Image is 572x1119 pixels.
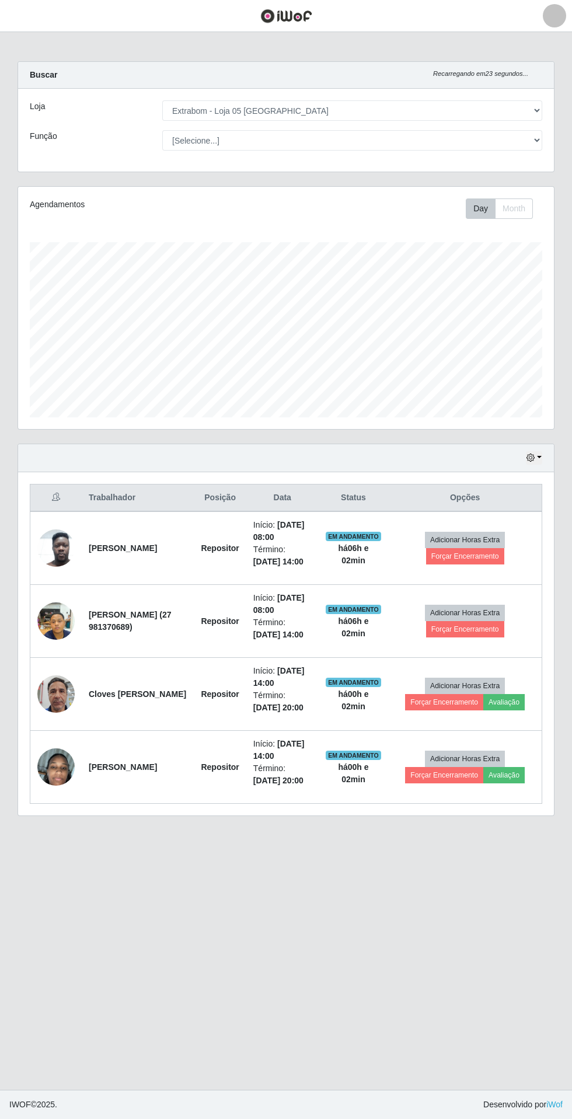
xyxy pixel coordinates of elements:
li: Início: [253,592,312,616]
span: IWOF [9,1100,31,1109]
time: [DATE] 08:00 [253,593,305,615]
img: 1755367565245.jpeg [37,596,75,646]
time: [DATE] 20:00 [253,703,304,712]
time: [DATE] 14:00 [253,666,305,688]
li: Início: [253,665,312,689]
strong: há 06 h e 02 min [338,543,368,565]
strong: Repositor [201,616,239,626]
strong: [PERSON_NAME] [89,762,157,772]
span: © 2025 . [9,1099,57,1111]
li: Término: [253,543,312,568]
th: Trabalhador [82,484,194,512]
li: Início: [253,519,312,543]
button: Month [495,198,533,219]
th: Status [319,484,389,512]
strong: Cloves [PERSON_NAME] [89,689,186,699]
span: EM ANDAMENTO [326,605,381,614]
label: Função [30,130,57,142]
li: Término: [253,689,312,714]
span: EM ANDAMENTO [326,532,381,541]
button: Forçar Encerramento [426,548,504,564]
time: [DATE] 20:00 [253,776,304,785]
img: CoreUI Logo [260,9,312,23]
strong: Repositor [201,543,239,553]
time: [DATE] 14:00 [253,630,304,639]
label: Loja [30,100,45,113]
strong: há 06 h e 02 min [338,616,368,638]
strong: Repositor [201,689,239,699]
i: Recarregando em 23 segundos... [433,70,528,77]
li: Início: [253,738,312,762]
button: Forçar Encerramento [405,694,483,710]
button: Adicionar Horas Extra [425,532,505,548]
button: Adicionar Horas Extra [425,678,505,694]
span: EM ANDAMENTO [326,678,381,687]
img: 1752934978017.jpeg [37,669,75,719]
strong: [PERSON_NAME] (27 981370689) [89,610,172,632]
img: 1755386143751.jpeg [37,734,75,800]
strong: Buscar [30,70,57,79]
button: Day [466,198,496,219]
time: [DATE] 14:00 [253,739,305,761]
button: Adicionar Horas Extra [425,751,505,767]
img: 1752240503599.jpeg [37,523,75,573]
time: [DATE] 14:00 [253,557,304,566]
strong: há 00 h e 02 min [338,689,368,711]
strong: Repositor [201,762,239,772]
button: Forçar Encerramento [405,767,483,783]
a: iWof [546,1100,563,1109]
button: Adicionar Horas Extra [425,605,505,621]
div: Toolbar with button groups [466,198,542,219]
strong: [PERSON_NAME] [89,543,157,553]
div: First group [466,198,533,219]
button: Avaliação [483,767,525,783]
button: Forçar Encerramento [426,621,504,637]
div: Agendamentos [30,198,233,211]
li: Término: [253,762,312,787]
th: Data [246,484,319,512]
li: Término: [253,616,312,641]
strong: há 00 h e 02 min [338,762,368,784]
th: Opções [388,484,542,512]
th: Posição [194,484,246,512]
time: [DATE] 08:00 [253,520,305,542]
button: Avaliação [483,694,525,710]
span: EM ANDAMENTO [326,751,381,760]
span: Desenvolvido por [483,1099,563,1111]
